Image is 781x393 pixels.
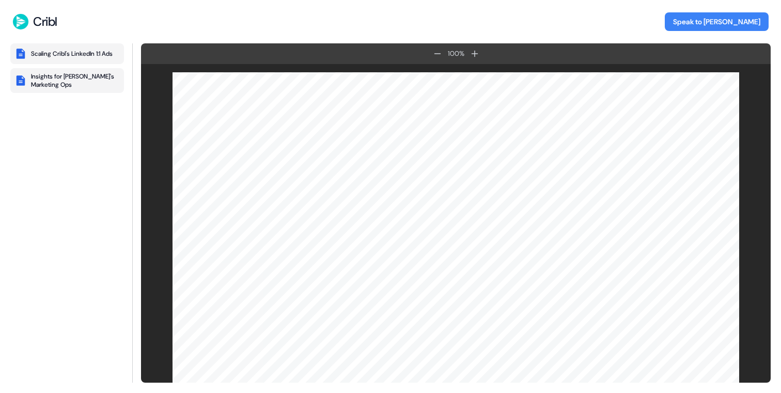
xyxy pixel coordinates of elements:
div: Cribl [33,14,57,29]
div: Scaling Cribl's LinkedIn 1:1 Ads [31,50,113,58]
button: Scaling Cribl's LinkedIn 1:1 Ads [10,43,124,64]
div: 100 % [446,49,466,59]
button: Insights for [PERSON_NAME]'s Marketing Ops [10,68,124,93]
div: Insights for [PERSON_NAME]'s Marketing Ops [31,72,120,89]
button: Speak to [PERSON_NAME] [665,12,769,31]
